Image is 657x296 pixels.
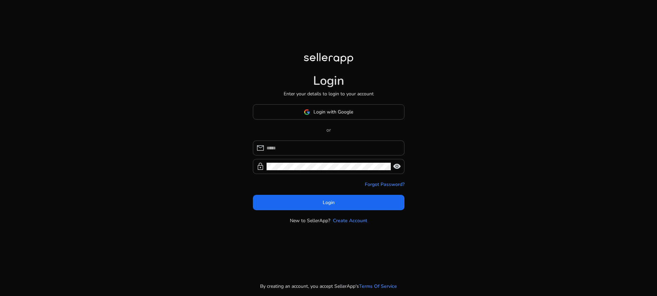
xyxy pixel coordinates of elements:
[253,126,404,134] p: or
[253,104,404,120] button: Login with Google
[365,181,404,188] a: Forgot Password?
[333,217,367,224] a: Create Account
[359,283,397,290] a: Terms Of Service
[393,162,401,171] span: visibility
[323,199,335,206] span: Login
[304,109,310,115] img: google-logo.svg
[313,108,353,116] span: Login with Google
[313,73,344,88] h1: Login
[256,162,265,171] span: lock
[256,144,265,152] span: mail
[253,195,404,210] button: Login
[284,90,374,97] p: Enter your details to login to your account
[290,217,330,224] p: New to SellerApp?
